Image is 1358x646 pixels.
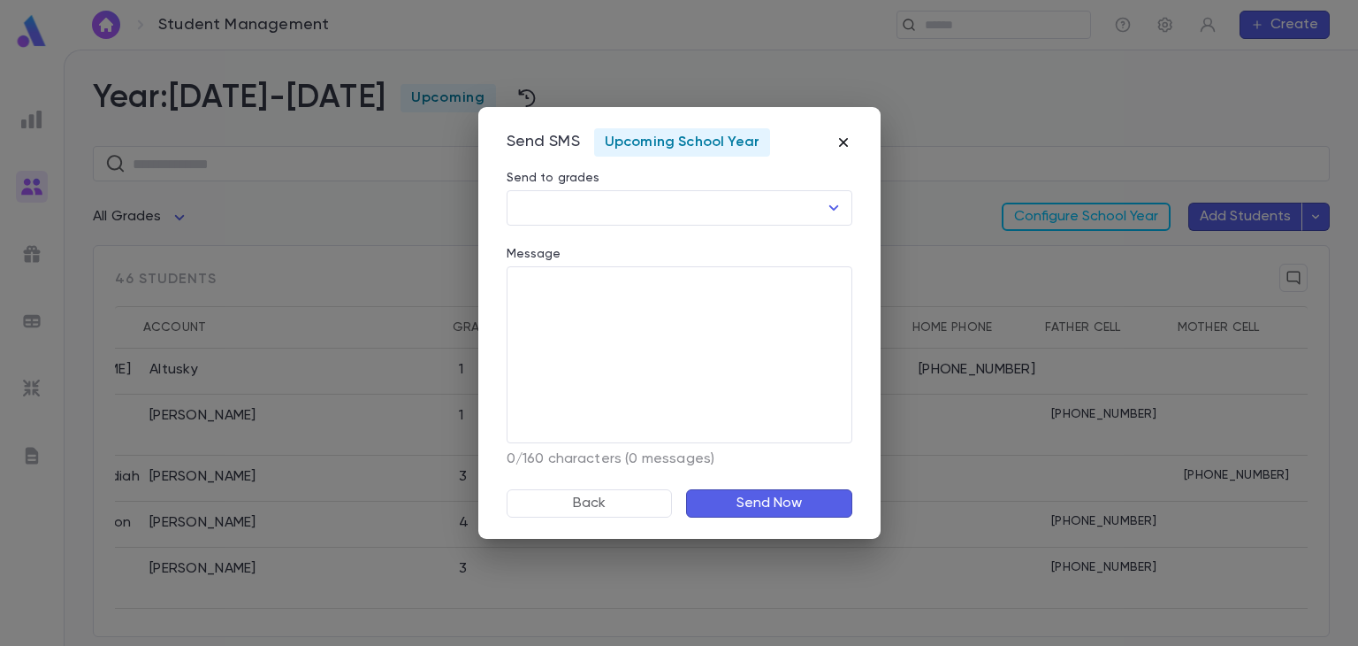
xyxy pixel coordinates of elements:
button: Back [507,489,673,518]
div: Send SMS [507,133,580,152]
label: Message [507,247,561,261]
span: Upcoming School Year [594,134,770,151]
label: Send to grades [507,171,600,185]
button: Send Now [686,489,852,518]
p: 0 / 160 characters (0 messages) [507,443,852,468]
button: Open [821,196,846,220]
